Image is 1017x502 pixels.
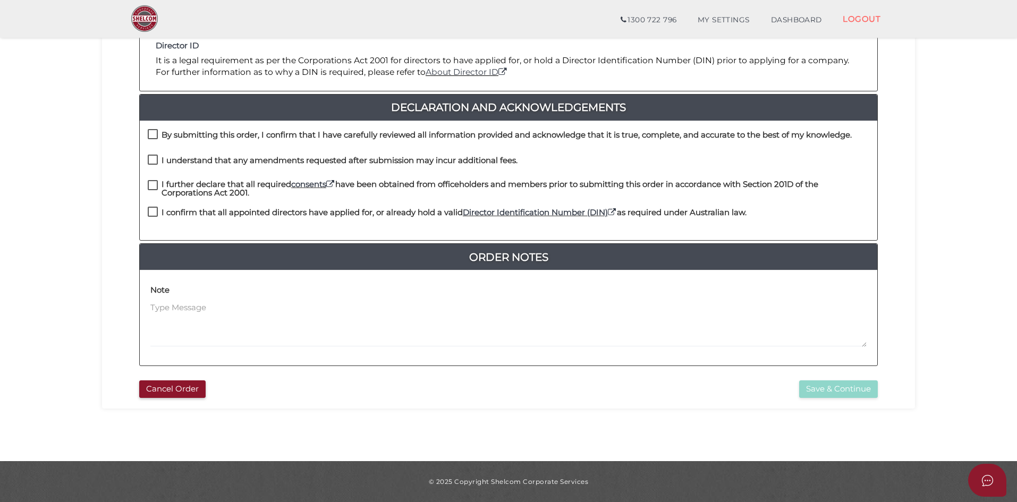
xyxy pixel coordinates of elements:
[799,380,878,398] button: Save & Continue
[968,464,1006,497] button: Open asap
[426,67,508,77] a: About Director ID
[687,10,760,31] a: MY SETTINGS
[832,8,891,30] a: LOGOUT
[140,249,877,266] a: Order Notes
[162,131,852,140] h4: By submitting this order, I confirm that I have carefully reviewed all information provided and a...
[150,286,170,295] h4: Note
[156,55,861,79] p: It is a legal requirement as per the Corporations Act 2001 for directors to have applied for, or ...
[110,477,907,486] div: © 2025 Copyright Shelcom Corporate Services
[463,207,617,217] a: Director Identification Number (DIN)
[162,156,518,165] h4: I understand that any amendments requested after submission may incur additional fees.
[156,41,861,50] h4: Director ID
[139,380,206,398] button: Cancel Order
[162,208,747,217] h4: I confirm that all appointed directors have applied for, or already hold a valid as required unde...
[162,180,869,198] h4: I further declare that all required have been obtained from officeholders and members prior to su...
[140,99,877,116] a: Declaration And Acknowledgements
[760,10,833,31] a: DASHBOARD
[291,179,335,189] a: consents
[610,10,687,31] a: 1300 722 796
